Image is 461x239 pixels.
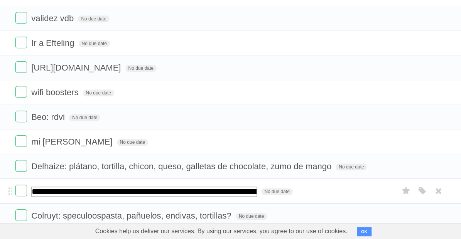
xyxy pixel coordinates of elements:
[31,63,123,72] span: [URL][DOMAIN_NAME]
[117,139,148,146] span: No due date
[15,37,27,48] label: Done
[88,224,355,239] span: Cookies help us deliver our services. By using our services, you agree to our use of cookies.
[15,160,27,172] label: Done
[15,111,27,122] label: Done
[236,213,267,220] span: No due date
[261,188,292,195] span: No due date
[69,114,100,121] span: No due date
[336,163,367,170] span: No due date
[31,112,67,122] span: Beo: rdvi
[15,209,27,221] label: Done
[357,227,372,236] button: OK
[31,137,114,146] span: mi [PERSON_NAME]
[15,86,27,98] label: Done
[125,65,157,72] span: No due date
[399,185,413,197] label: Star task
[31,88,80,97] span: wifi boosters
[31,211,233,220] span: Colruyt: speculoospasta, pañuelos, endivas, tortillas?
[15,185,27,196] label: Done
[31,13,76,23] span: validez vdb
[79,40,110,47] span: No due date
[15,12,27,24] label: Done
[15,61,27,73] label: Done
[31,162,333,171] span: Delhaize: plátano, tortilla, chicon, queso, galletas de chocolate, zumo de mango
[15,135,27,147] label: Done
[31,38,76,48] span: Ir a Efteling
[83,89,114,96] span: No due date
[78,15,109,22] span: No due date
